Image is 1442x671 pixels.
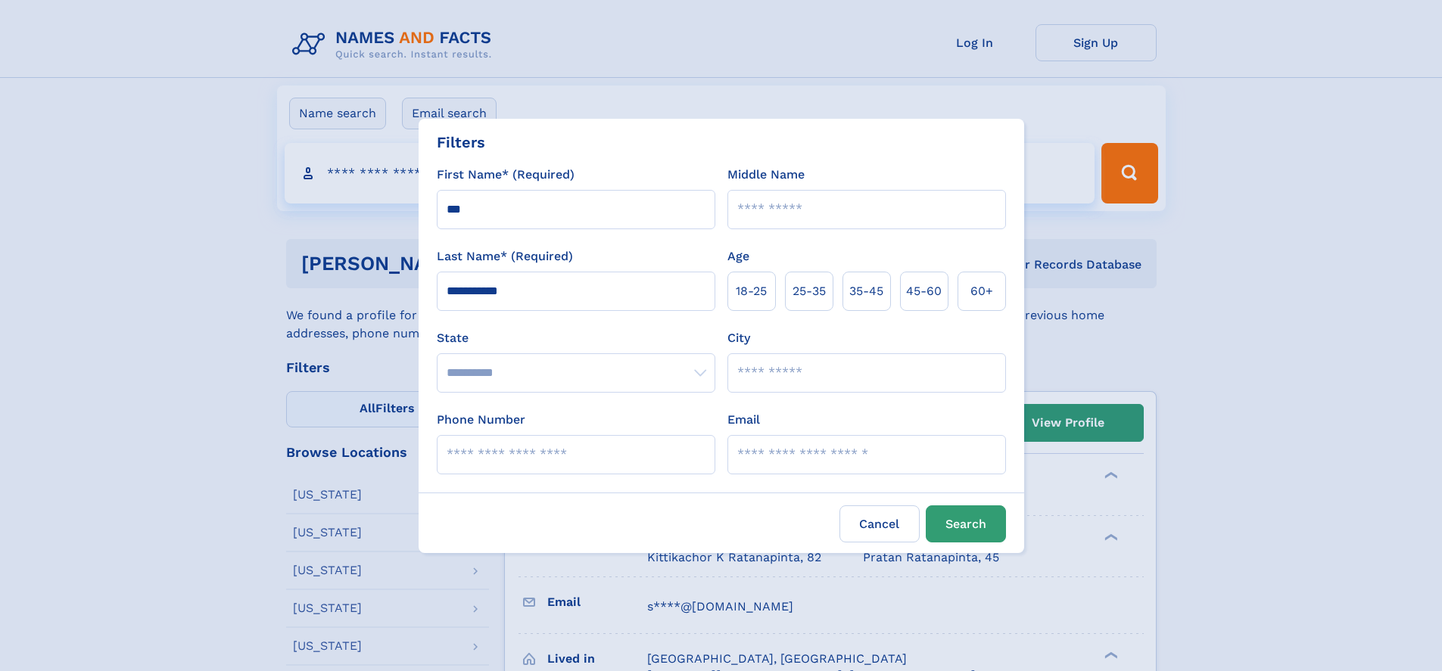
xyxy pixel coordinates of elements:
label: Last Name* (Required) [437,247,573,266]
div: Filters [437,131,485,154]
span: 60+ [970,282,993,300]
span: 25‑35 [793,282,826,300]
label: Age [727,247,749,266]
span: 18‑25 [736,282,767,300]
label: Cancel [839,505,920,542]
label: Middle Name [727,166,805,184]
span: 45‑60 [906,282,942,300]
label: City [727,329,750,347]
label: First Name* (Required) [437,166,575,184]
span: 35‑45 [849,282,883,300]
label: Phone Number [437,411,525,429]
label: Email [727,411,760,429]
button: Search [926,505,1006,542]
label: State [437,329,715,347]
